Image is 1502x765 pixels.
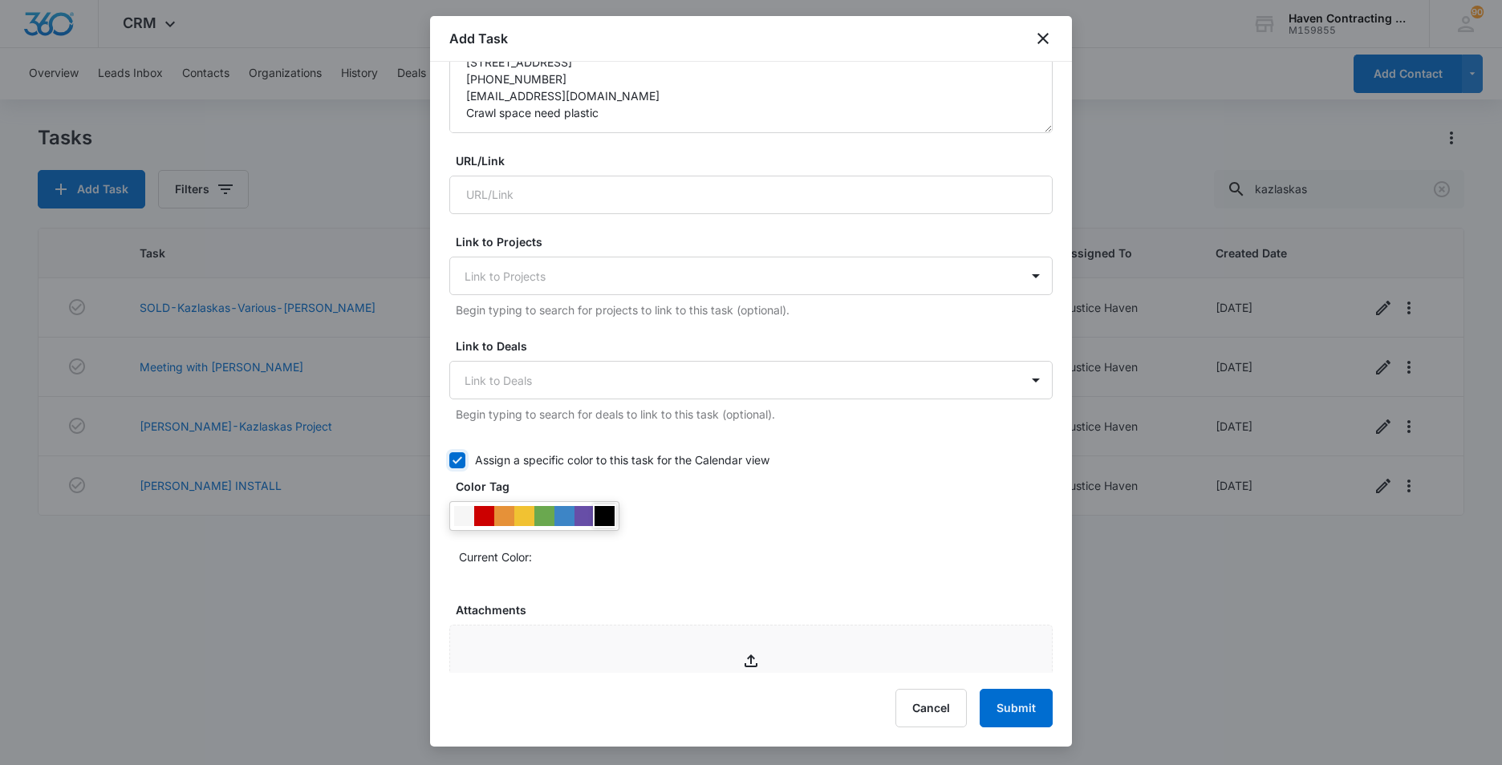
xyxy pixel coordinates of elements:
button: Submit [980,689,1053,727]
label: Link to Deals [456,338,1059,354]
textarea: [PERSON_NAME] [STREET_ADDRESS] [PHONE_NUMBER] [EMAIL_ADDRESS][DOMAIN_NAME] Crawl space need plastic [449,42,1053,133]
div: #6aa84f [534,506,554,526]
input: URL/Link [449,176,1053,214]
div: #f1c232 [514,506,534,526]
label: Color Tag [456,478,1059,495]
label: Attachments [456,601,1059,618]
label: Link to Projects [456,233,1059,250]
p: Current Color: [459,548,532,565]
p: Begin typing to search for projects to link to this task (optional). [456,302,1053,318]
div: #674ea7 [574,506,595,526]
div: #000000 [595,506,615,526]
button: Cancel [895,689,967,727]
div: #CC0000 [474,506,494,526]
div: #e69138 [494,506,514,526]
p: Begin typing to search for deals to link to this task (optional). [456,406,1053,423]
div: #F6F6F6 [454,506,474,526]
h1: Add Task [449,29,508,48]
label: Assign a specific color to this task for the Calendar view [449,451,1053,468]
div: #3d85c6 [554,506,574,526]
button: close [1033,29,1053,48]
label: URL/Link [456,152,1059,169]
